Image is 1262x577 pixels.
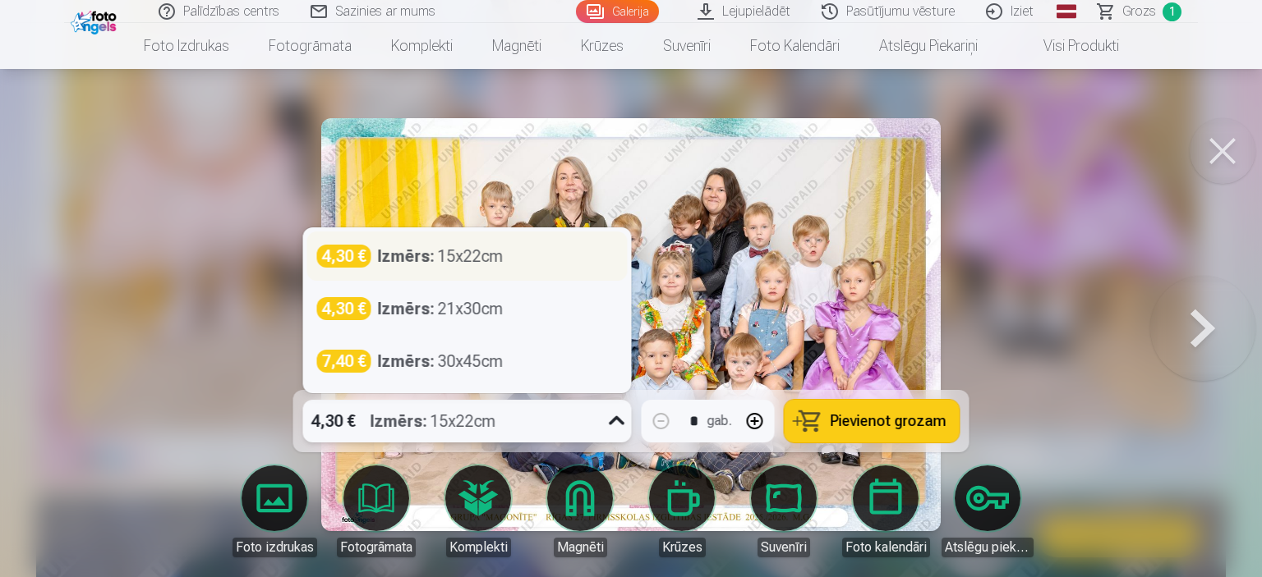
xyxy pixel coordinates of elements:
span: 1 [1163,2,1181,21]
strong: Izmērs : [378,245,435,268]
a: Krūzes [636,465,728,557]
div: 4,30 € [317,297,371,320]
a: Suvenīri [738,465,830,557]
div: Magnēti [554,538,607,557]
a: Magnēti [534,465,626,557]
a: Foto kalendāri [730,23,859,69]
div: Fotogrāmata [337,538,416,557]
a: Fotogrāmata [330,465,422,557]
a: Foto kalendāri [840,465,932,557]
div: 21x30cm [378,297,504,320]
img: /fa1 [71,7,121,34]
div: Foto izdrukas [233,538,317,557]
a: Atslēgu piekariņi [942,465,1034,557]
div: 15x22cm [378,245,504,268]
a: Visi produkti [997,23,1139,69]
div: 30x45cm [378,350,504,373]
div: Komplekti [446,538,511,557]
span: Grozs [1122,2,1156,21]
a: Fotogrāmata [249,23,371,69]
div: gab. [707,411,732,431]
div: 4,30 € [317,245,371,268]
a: Krūzes [561,23,643,69]
strong: Izmērs : [371,410,427,433]
div: Atslēgu piekariņi [942,538,1034,557]
div: 4,30 € [303,400,364,442]
a: Komplekti [432,465,524,557]
div: Suvenīri [758,538,810,557]
div: Krūzes [659,538,706,557]
strong: Izmērs : [378,297,435,320]
span: Pievienot grozam [831,414,946,428]
a: Foto izdrukas [124,23,249,69]
a: Komplekti [371,23,472,69]
div: 15x22cm [371,400,496,442]
a: Foto izdrukas [228,465,320,557]
a: Suvenīri [643,23,730,69]
button: Pievienot grozam [785,400,960,442]
a: Atslēgu piekariņi [859,23,997,69]
a: Magnēti [472,23,561,69]
strong: Izmērs : [378,350,435,373]
div: Foto kalendāri [842,538,930,557]
div: 7,40 € [317,350,371,373]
